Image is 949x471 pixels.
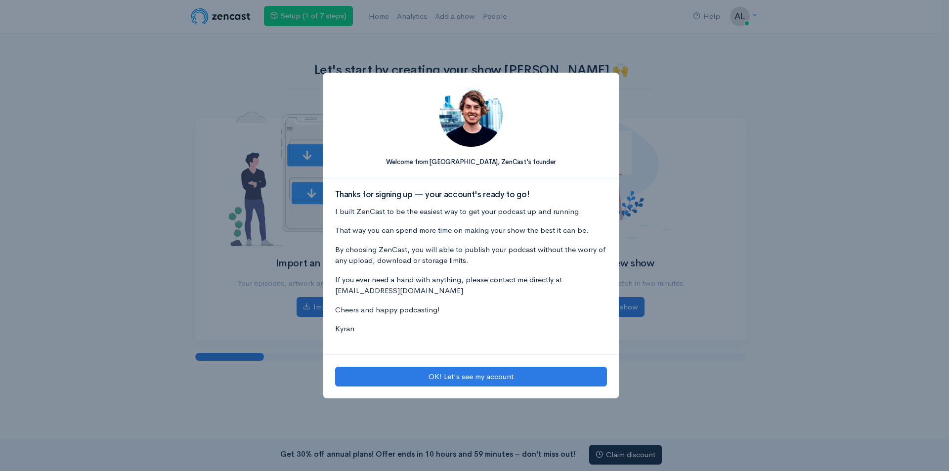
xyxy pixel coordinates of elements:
[335,225,607,236] p: That way you can spend more time on making your show the best it can be.
[335,274,607,297] p: If you ever need a hand with anything, please contact me directly at [EMAIL_ADDRESS][DOMAIN_NAME]
[335,367,607,387] button: OK! Let's see my account
[335,206,607,217] p: I built ZenCast to be the easiest way to get your podcast up and running.
[335,244,607,266] p: By choosing ZenCast, you will able to publish your podcast without the worry of any upload, downl...
[335,159,607,166] h5: Welcome from [GEOGRAPHIC_DATA], ZenCast's founder
[335,323,607,335] p: Kyran
[335,190,607,200] h3: Thanks for signing up — your account's ready to go!
[915,437,939,461] iframe: gist-messenger-bubble-iframe
[335,304,607,316] p: Cheers and happy podcasting!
